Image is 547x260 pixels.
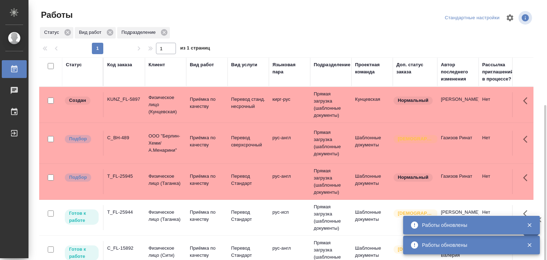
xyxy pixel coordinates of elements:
[437,131,479,156] td: Газизов Ринат
[149,209,183,223] p: Физическое лицо (Таганка)
[351,131,393,156] td: Шаблонные документы
[437,169,479,194] td: Газизов Ринат
[398,174,428,181] p: Нормальный
[231,173,265,187] p: Перевод Стандарт
[149,245,183,259] p: Физическое лицо (Сити)
[519,92,536,109] button: Здесь прячутся важные кнопки
[190,209,224,223] p: Приёмка по качеству
[422,222,516,229] div: Работы обновлены
[351,205,393,230] td: Шаблонные документы
[443,12,501,24] div: split button
[269,169,310,194] td: рус-англ
[351,169,393,194] td: Шаблонные документы
[40,27,73,38] div: Статус
[79,29,104,36] p: Вид работ
[117,27,170,38] div: Подразделение
[231,245,265,259] p: Перевод Стандарт
[149,132,183,154] p: ООО "Берлин-Хеми/А.Менарини"
[66,61,82,68] div: Статус
[522,222,537,228] button: Закрыть
[75,27,116,38] div: Вид работ
[310,87,351,123] td: Прямая загрузка (шаблонные документы)
[190,245,224,259] p: Приёмка по качеству
[398,246,433,253] p: [DEMOGRAPHIC_DATA]
[479,169,520,194] td: Нет
[39,9,73,21] span: Работы
[441,61,475,83] div: Автор последнего изменения
[149,94,183,115] p: Физическое лицо (Кунцевская)
[269,205,310,230] td: рус-исп
[107,245,141,252] div: C_FL-15892
[310,164,351,199] td: Прямая загрузка (шаблонные документы)
[44,29,62,36] p: Статус
[269,131,310,156] td: рус-англ
[479,92,520,117] td: Нет
[231,134,265,149] p: Перевод сверхсрочный
[149,173,183,187] p: Физическое лицо (Таганка)
[522,242,537,248] button: Закрыть
[64,209,99,225] div: Исполнитель может приступить к работе
[396,61,434,76] div: Доп. статус заказа
[190,96,224,110] p: Приёмка по качеству
[398,210,433,217] p: [DEMOGRAPHIC_DATA]
[231,209,265,223] p: Перевод Стандарт
[355,61,389,76] div: Проектная команда
[121,29,158,36] p: Подразделение
[107,173,141,180] div: T_FL-25945
[398,135,433,142] p: [DEMOGRAPHIC_DATA]
[69,210,94,224] p: Готов к работе
[310,200,351,235] td: Прямая загрузка (шаблонные документы)
[314,61,350,68] div: Подразделение
[519,169,536,186] button: Здесь прячутся важные кнопки
[107,61,132,68] div: Код заказа
[272,61,307,76] div: Языковая пара
[519,11,533,25] span: Посмотреть информацию
[519,131,536,148] button: Здесь прячутся важные кнопки
[69,246,94,260] p: Готов к работе
[64,96,99,105] div: Заказ еще не согласован с клиентом, искать исполнителей рано
[190,134,224,149] p: Приёмка по качеству
[479,131,520,156] td: Нет
[64,173,99,182] div: Можно подбирать исполнителей
[479,205,520,230] td: Нет
[107,134,141,141] div: C_BH-489
[437,92,479,117] td: [PERSON_NAME]
[107,96,141,103] div: KUNZ_FL-5897
[107,209,141,216] div: T_FL-25944
[190,61,214,68] div: Вид работ
[190,173,224,187] p: Приёмка по качеству
[69,97,86,104] p: Создан
[69,135,87,142] p: Подбор
[351,92,393,117] td: Кунцевская
[398,97,428,104] p: Нормальный
[231,96,265,110] p: Перевод станд. несрочный
[422,241,516,249] div: Работы обновлены
[149,61,165,68] div: Клиент
[180,44,210,54] span: из 1 страниц
[269,92,310,117] td: кирг-рус
[310,125,351,161] td: Прямая загрузка (шаблонные документы)
[482,61,516,83] div: Рассылка приглашений в процессе?
[437,205,479,230] td: [PERSON_NAME] Валерия
[519,205,536,222] button: Здесь прячутся важные кнопки
[64,134,99,144] div: Можно подбирать исполнителей
[501,9,519,26] span: Настроить таблицу
[69,174,87,181] p: Подбор
[231,61,257,68] div: Вид услуги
